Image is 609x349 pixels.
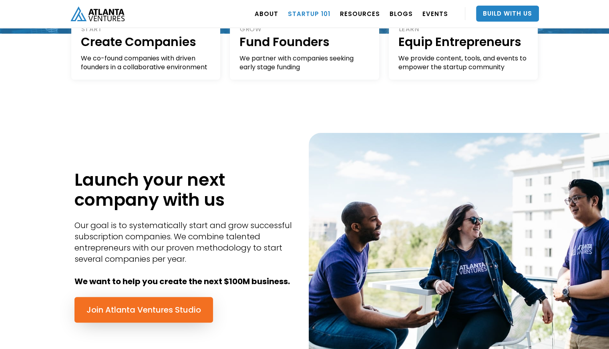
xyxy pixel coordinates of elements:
[476,6,539,22] a: Build With Us
[398,78,485,86] div: Access our Resources →
[74,276,290,287] strong: We want to help you create the next $100M business.
[74,297,213,323] a: Join Atlanta Ventures Studio
[398,54,529,72] div: We provide content, tools, and events to empower the startup community
[399,25,529,34] div: LEARN
[239,34,370,50] h1: Fund Founders
[340,2,380,25] a: RESOURCES
[255,2,278,25] a: ABOUT
[240,25,370,34] div: GROW
[74,170,297,210] h1: Launch your next company with us
[239,72,295,80] div: Raise Capital →
[422,2,448,25] a: EVENTS
[239,54,370,72] div: We partner with companies seeking early stage funding
[81,34,212,50] h1: Create Companies
[390,2,413,25] a: BLOGS
[81,78,157,86] div: Create a Company →
[288,2,330,25] a: Startup 101
[81,25,212,34] div: START
[81,54,212,72] div: We co-found companies with driven founders in a collaborative environment
[398,34,529,50] h1: Equip Entrepreneurs
[74,220,297,287] div: Our goal is to systematically start and grow successful subscription companies. We combine talent...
